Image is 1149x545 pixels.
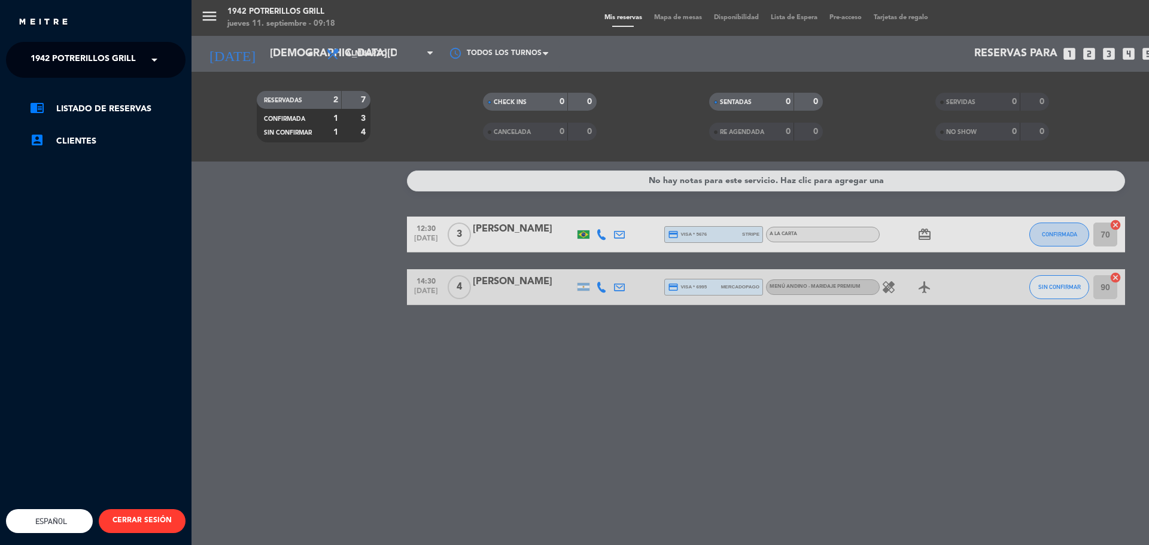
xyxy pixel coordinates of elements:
img: MEITRE [18,18,69,27]
span: Español [32,517,67,526]
span: 1942 Potrerillos Grill [31,47,136,72]
i: account_box [30,133,44,147]
a: chrome_reader_modeListado de Reservas [30,102,186,116]
i: chrome_reader_mode [30,101,44,115]
a: account_boxClientes [30,134,186,148]
button: CERRAR SESIÓN [99,509,186,533]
